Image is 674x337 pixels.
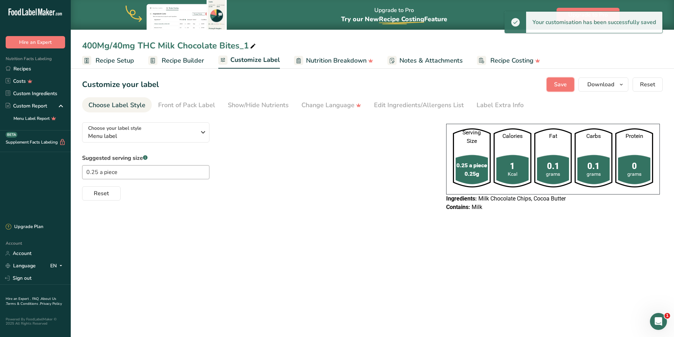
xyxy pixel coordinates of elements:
[568,11,608,19] span: Upgrade to Pro
[615,170,653,178] div: grams
[6,301,40,306] a: Terms & Conditions .
[575,132,612,140] div: Carbs
[341,15,447,23] span: Try our New Feature
[218,52,280,69] a: Customize Label
[82,186,121,201] button: Reset
[341,0,447,30] div: Upgrade to Pro
[82,122,209,143] button: Choose your label style Menu label
[6,223,43,231] div: Upgrade Plan
[96,56,134,65] span: Recipe Setup
[664,313,670,319] span: 1
[575,128,612,187] img: resturant-shape.ead3938.png
[453,161,491,170] div: 0.25 a piece
[230,55,280,65] span: Customize Label
[578,77,628,92] button: Download
[446,195,477,202] span: Ingredients:
[453,170,491,178] div: 0.25g
[88,124,142,132] span: Choose your label style
[494,170,531,178] div: Kcal
[494,128,531,187] img: resturant-shape.ead3938.png
[158,100,215,110] div: Front of Pack Label
[554,80,567,89] span: Save
[50,262,65,270] div: EN
[575,170,612,178] div: grams
[587,80,614,89] span: Download
[547,77,574,92] button: Save
[633,77,663,92] button: Reset
[534,170,572,178] div: grams
[374,100,464,110] div: Edit Ingredients/Allergens List
[228,100,289,110] div: Show/Hide Nutrients
[6,296,56,306] a: About Us .
[534,160,572,173] div: 0.1
[494,160,531,173] div: 1
[478,195,566,202] span: Milk Chocolate Chips, Cocoa Butter
[534,128,572,187] img: resturant-shape.ead3938.png
[82,39,257,52] div: 400Mg/40mg THC Milk Chocolate Bites_1
[82,79,159,91] h1: Customize your label
[453,128,491,145] div: Serving Size
[526,12,662,33] div: Your customisation has been successfully saved
[379,15,424,23] span: Recipe Costing
[6,296,31,301] a: Hire an Expert .
[294,53,373,69] a: Nutrition Breakdown
[40,301,62,306] a: Privacy Policy
[534,132,572,140] div: Fat
[575,160,612,173] div: 0.1
[6,317,65,326] div: Powered By FoodLabelMaker © 2025 All Rights Reserved
[88,132,196,140] span: Menu label
[453,128,491,187] img: resturant-shape.ead3938.png
[301,100,361,110] div: Change Language
[82,53,134,69] a: Recipe Setup
[472,204,482,210] span: Milk
[640,80,655,89] span: Reset
[615,132,653,140] div: Protein
[477,100,524,110] div: Label Extra Info
[615,128,653,187] img: resturant-shape.ead3938.png
[306,56,367,65] span: Nutrition Breakdown
[399,56,463,65] span: Notes & Attachments
[6,36,65,48] button: Hire an Expert
[490,56,534,65] span: Recipe Costing
[148,53,204,69] a: Recipe Builder
[6,102,47,110] div: Custom Report
[6,132,17,138] div: BETA
[557,8,620,22] button: Upgrade to Pro
[650,313,667,330] iframe: Intercom live chat
[6,260,36,272] a: Language
[615,160,653,173] div: 0
[88,100,145,110] div: Choose Label Style
[494,132,531,140] div: Calories
[94,189,109,198] span: Reset
[162,56,204,65] span: Recipe Builder
[82,154,209,162] label: Suggested serving size
[477,53,540,69] a: Recipe Costing
[387,53,463,69] a: Notes & Attachments
[446,204,470,210] span: Contains:
[32,296,41,301] a: FAQ .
